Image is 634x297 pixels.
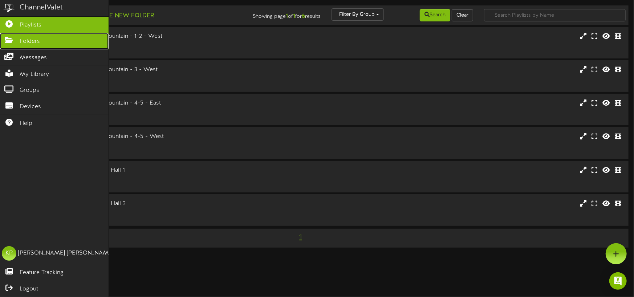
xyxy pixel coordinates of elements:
button: Filter By Group [332,8,384,21]
button: Create New Folder [84,11,156,20]
div: # 8552 [29,80,270,86]
span: Feature Tracking [20,269,64,277]
span: Groups [20,86,39,95]
div: [GEOGRAPHIC_DATA] - Mountain - 4-5 - West [29,133,270,141]
div: # 9810 [29,147,270,153]
div: # 9811 [29,114,270,120]
span: My Library [20,70,49,79]
div: Showing page of for results [224,8,326,21]
button: Clear [452,9,473,21]
span: Help [20,119,32,128]
strong: 1 [293,13,295,20]
div: KP [2,246,16,261]
div: # 2874 [29,214,270,220]
div: [PERSON_NAME] [PERSON_NAME] [18,249,114,257]
div: # 2873 [29,180,270,187]
div: [GEOGRAPHIC_DATA] - Mountain - 3 - West [29,66,270,74]
span: Playlists [20,21,41,29]
div: [GEOGRAPHIC_DATA] - Mountain - 1-2 - West [29,32,270,41]
span: Logout [20,285,38,293]
span: Devices [20,103,41,111]
strong: 1 [286,13,288,20]
span: 1 [297,233,304,241]
div: Mountain America Expo - Hall 1 [29,166,270,175]
div: Landscape ( 16:9 ) [29,141,270,147]
div: Landscape ( 16:9 ) [29,41,270,47]
div: Landscape ( 16:9 ) [29,208,270,214]
div: Mountain America Expo - Hall 3 [29,200,270,208]
button: Search [420,9,450,21]
div: Landscape ( 16:9 ) [29,174,270,180]
div: Open Intercom Messenger [609,272,627,290]
div: ChannelValet [20,3,63,13]
div: Landscape ( 16:9 ) [29,74,270,80]
span: Folders [20,37,40,46]
div: # 8561 [29,47,270,53]
span: Messages [20,54,47,62]
strong: 6 [302,13,305,20]
input: -- Search Playlists by Name -- [484,9,626,21]
div: Landscape ( 16:9 ) [29,107,270,114]
div: [GEOGRAPHIC_DATA] - Mountain - 4-5 - East [29,99,270,107]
